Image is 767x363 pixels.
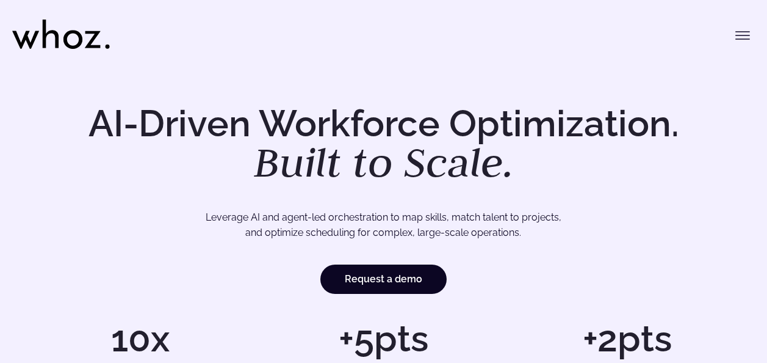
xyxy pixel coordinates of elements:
[268,320,499,357] h1: +5pts
[320,265,447,294] a: Request a demo
[71,105,696,183] h1: AI-Driven Workforce Optimization.
[254,135,514,189] em: Built to Scale.
[60,210,707,241] p: Leverage AI and agent-led orchestration to map skills, match talent to projects, and optimize sch...
[511,320,743,357] h1: +2pts
[24,320,256,357] h1: 10x
[730,23,755,48] button: Toggle menu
